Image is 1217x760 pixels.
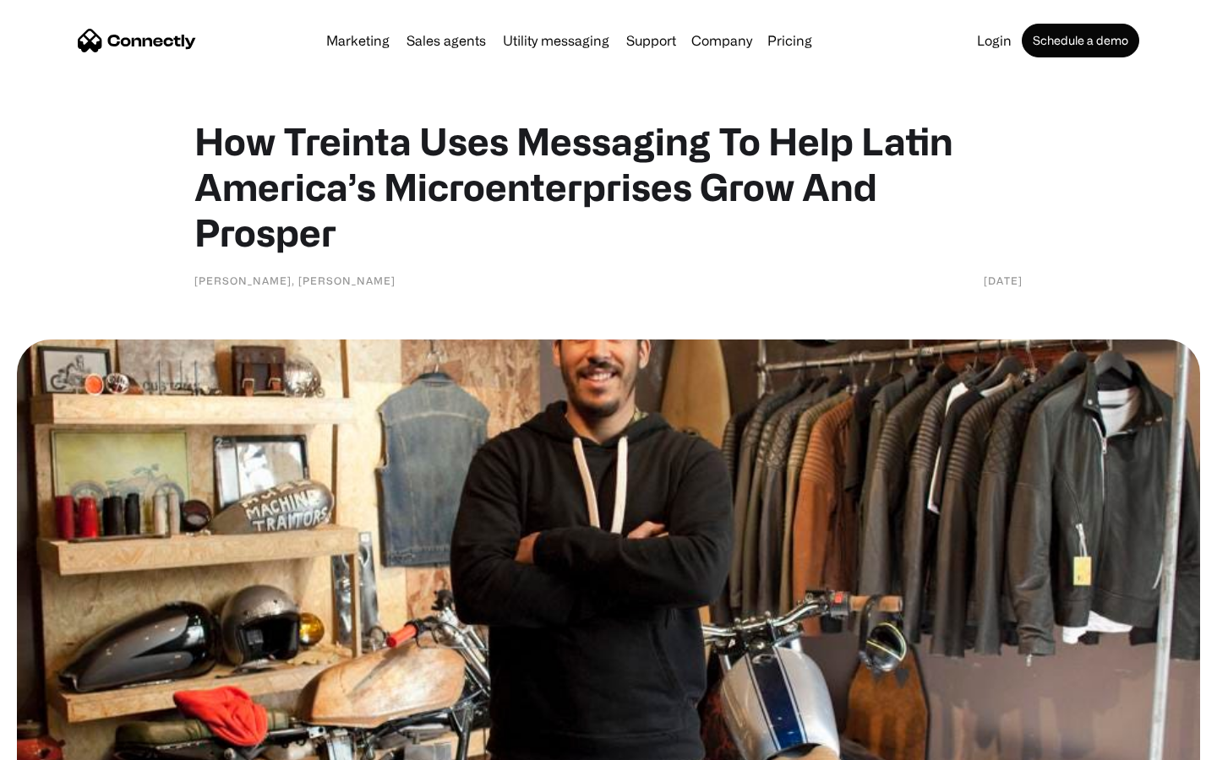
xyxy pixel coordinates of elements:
div: Company [691,29,752,52]
a: Pricing [761,34,819,47]
a: Utility messaging [496,34,616,47]
a: Schedule a demo [1022,24,1139,57]
h1: How Treinta Uses Messaging To Help Latin America’s Microenterprises Grow And Prosper [194,118,1023,255]
a: Marketing [319,34,396,47]
ul: Language list [34,730,101,754]
a: Support [619,34,683,47]
aside: Language selected: English [17,730,101,754]
a: home [78,28,196,53]
a: Login [970,34,1018,47]
a: Sales agents [400,34,493,47]
div: [PERSON_NAME], [PERSON_NAME] [194,272,396,289]
div: [DATE] [984,272,1023,289]
div: Company [686,29,757,52]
